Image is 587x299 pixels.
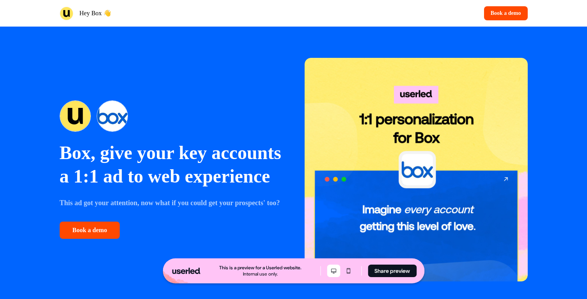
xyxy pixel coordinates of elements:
[80,9,111,18] p: Hey Box 👋
[327,265,340,277] button: Desktop mode
[219,265,301,271] div: This is a preview for a Userled website.
[243,271,278,277] div: Internal use only.
[60,141,283,188] p: Box, give your key accounts a 1:1 ad to web experience
[368,265,417,277] button: Share preview
[342,265,355,277] button: Mobile mode
[60,222,120,239] button: Book a demo
[484,6,528,20] button: Book a demo
[60,199,280,207] strong: This ad got your attention, now what if you could get your prospects' too?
